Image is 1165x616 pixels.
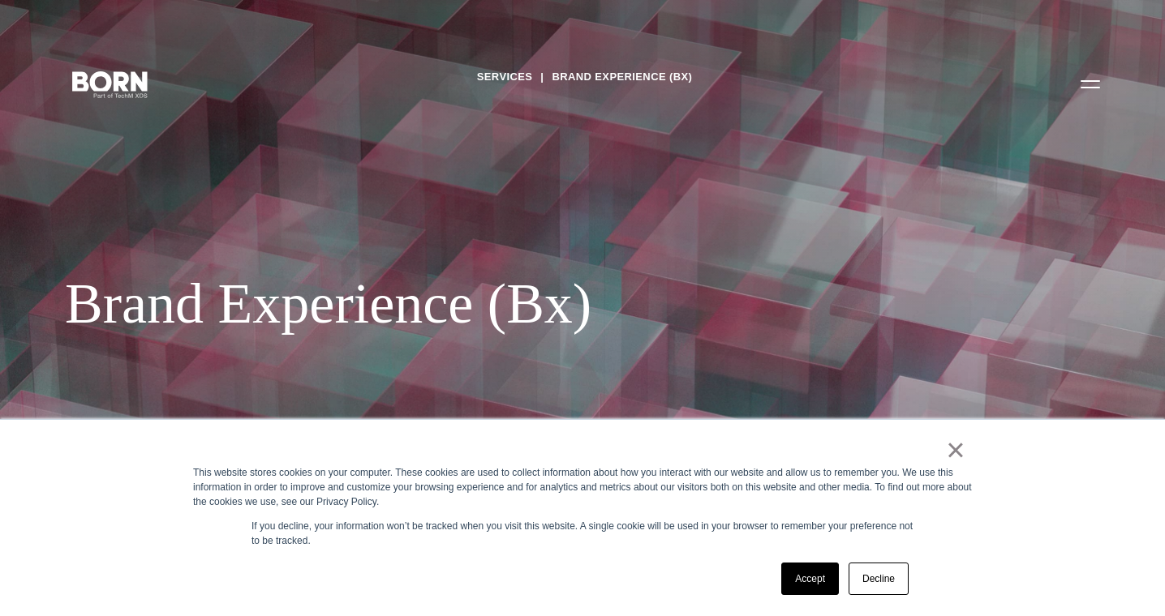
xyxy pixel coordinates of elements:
[781,563,839,595] a: Accept
[193,465,972,509] div: This website stores cookies on your computer. These cookies are used to collect information about...
[1071,66,1110,101] button: Open
[849,563,909,595] a: Decline
[552,65,692,89] a: Brand Experience (Bx)
[65,271,990,337] div: Brand Experience (Bx)
[477,65,533,89] a: Services
[946,443,965,457] a: ×
[251,519,914,548] p: If you decline, your information won’t be tracked when you visit this website. A single cookie wi...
